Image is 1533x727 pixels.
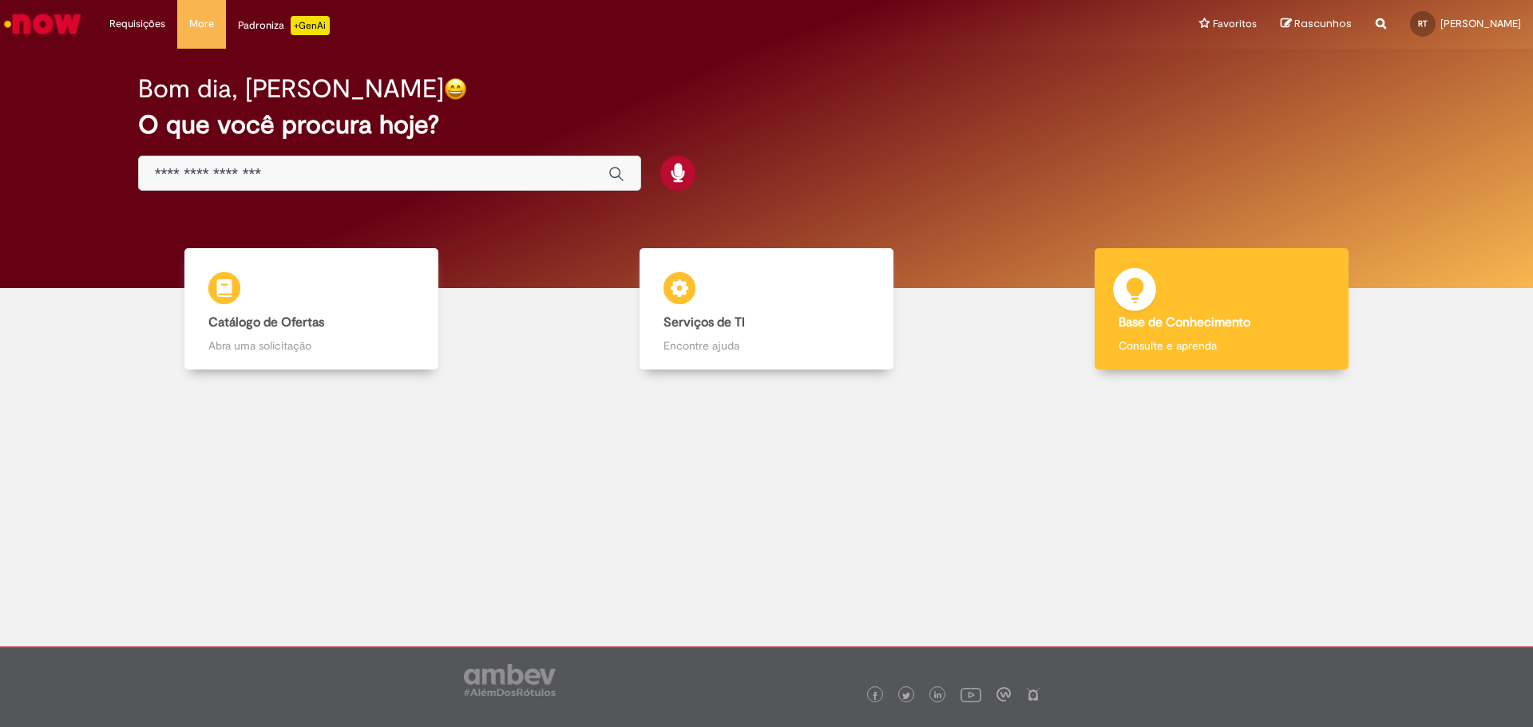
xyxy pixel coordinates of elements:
b: Serviços de TI [664,314,745,330]
a: Rascunhos [1281,17,1352,32]
img: logo_footer_linkedin.png [934,691,942,701]
span: Rascunhos [1294,16,1352,31]
p: Abra uma solicitação [208,338,415,354]
p: Consulte e aprenda [1119,338,1325,354]
img: logo_footer_naosei.png [1026,687,1040,701]
b: Base de Conhecimento [1119,314,1250,330]
span: [PERSON_NAME] [1440,17,1521,30]
b: Catálogo de Ofertas [208,314,324,330]
img: happy-face.png [444,77,467,101]
p: Encontre ajuda [664,338,870,354]
span: RT [1418,18,1428,29]
h2: O que você procura hoje? [138,111,1396,139]
a: Base de Conhecimento Consulte e aprenda [994,248,1449,370]
span: More [189,16,214,32]
img: logo_footer_facebook.png [871,692,879,700]
a: Serviços de TI Encontre ajuda [539,248,994,370]
img: logo_footer_twitter.png [902,692,910,700]
img: ServiceNow [2,8,84,40]
img: logo_footer_workplace.png [996,687,1011,701]
a: Catálogo de Ofertas Abra uma solicitação [84,248,539,370]
img: logo_footer_ambev_rotulo_gray.png [464,664,556,696]
div: Padroniza [238,16,330,35]
img: logo_footer_youtube.png [961,684,981,705]
p: +GenAi [291,16,330,35]
span: Favoritos [1213,16,1257,32]
h2: Bom dia, [PERSON_NAME] [138,75,444,103]
span: Requisições [109,16,165,32]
